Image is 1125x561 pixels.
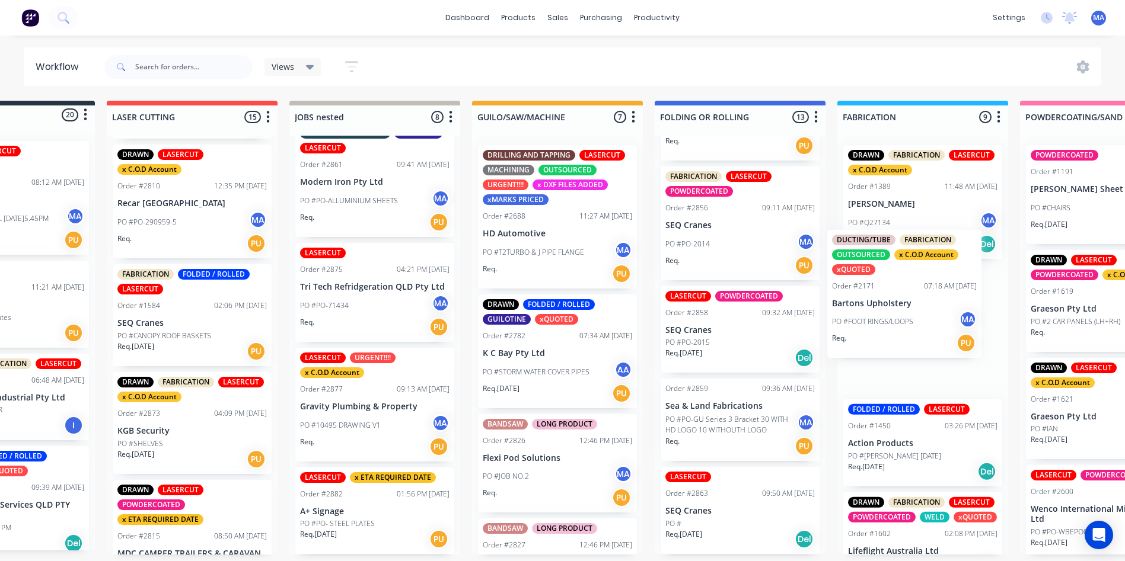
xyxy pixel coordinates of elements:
input: Enter column name… [843,111,960,123]
div: productivity [628,9,686,27]
div: sales [541,9,574,27]
input: Enter column name… [477,111,594,123]
span: 15 [244,111,261,123]
div: Open Intercom Messenger [1085,521,1113,549]
span: 7 [614,111,626,123]
span: 20 [62,108,78,121]
div: settings [987,9,1031,27]
span: MA [1093,12,1104,23]
input: Search for orders... [135,55,253,79]
div: products [495,9,541,27]
input: Enter column name… [660,111,777,123]
div: purchasing [574,9,628,27]
img: Factory [21,9,39,27]
input: Enter column name… [295,111,412,123]
span: Views [272,60,294,73]
input: Enter column name… [112,111,229,123]
span: 9 [979,111,992,123]
span: 13 [792,111,809,123]
a: dashboard [439,9,495,27]
span: 8 [431,111,444,123]
div: Workflow [36,60,84,74]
